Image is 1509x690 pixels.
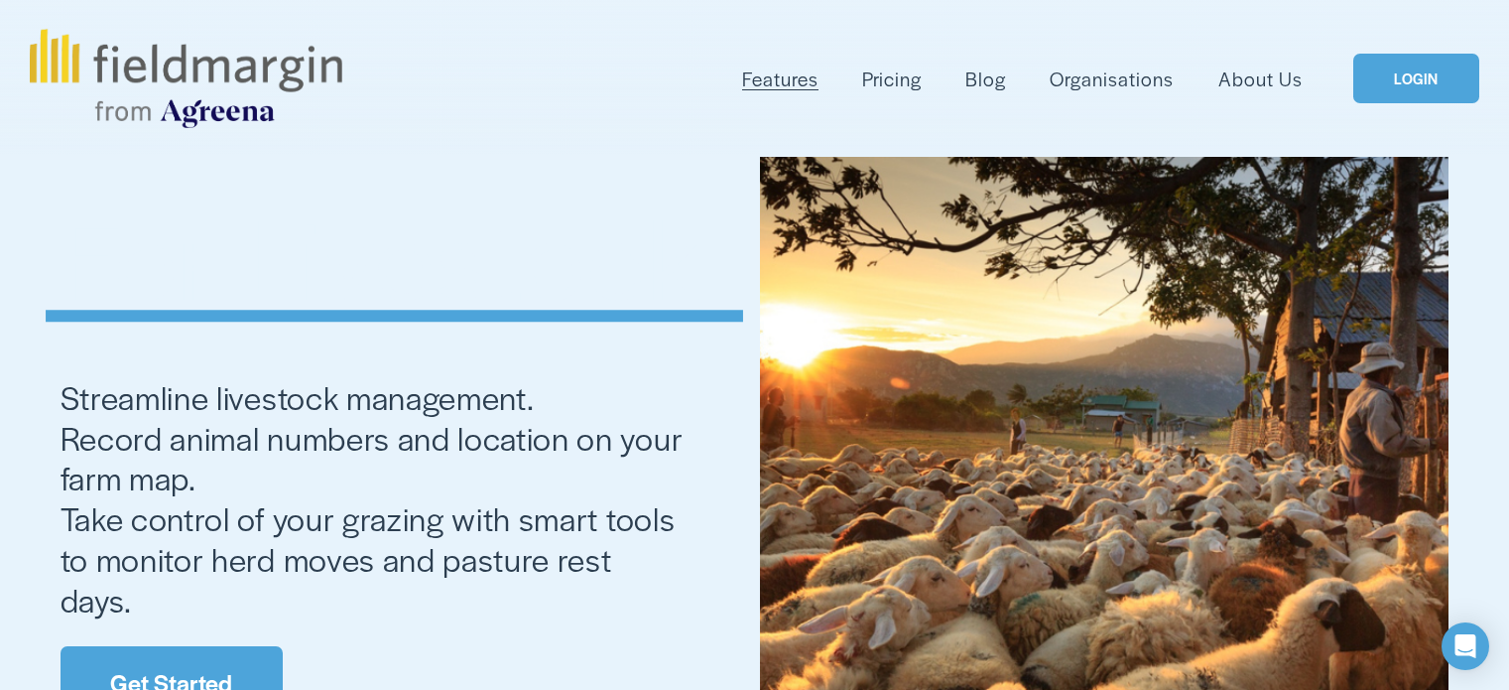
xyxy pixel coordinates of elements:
a: folder dropdown [742,63,818,95]
a: Blog [965,63,1006,95]
span: Features [742,65,818,93]
a: LOGIN [1353,54,1478,104]
a: About Us [1218,63,1303,95]
div: Open Intercom Messenger [1442,622,1489,670]
span: Streamline livestock management. Record animal numbers and location on your farm map. Take contro... [61,374,691,621]
span: For Livestock [61,175,703,333]
a: Organisations [1050,63,1174,95]
img: fieldmargin.com [30,29,341,128]
a: Pricing [862,63,922,95]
